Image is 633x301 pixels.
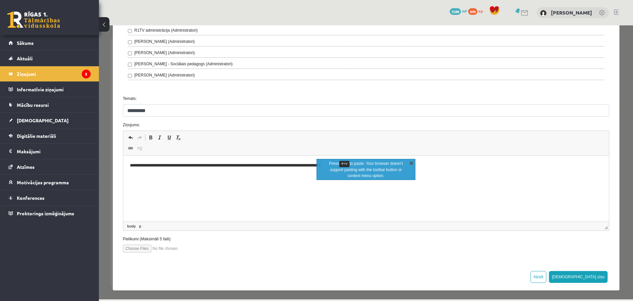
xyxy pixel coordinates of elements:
[9,175,91,190] a: Motivācijas programma
[478,8,483,14] span: xp
[19,70,515,76] label: Temats:
[36,108,45,116] a: Redo (⌘+Y)
[240,135,251,141] kbd: Command+V
[39,198,44,204] a: p element
[17,210,74,216] span: Proktoringa izmēģinājums
[17,66,91,81] legend: Ziņojumi
[36,47,96,53] label: [PERSON_NAME] (Administratori)
[9,82,91,97] a: Informatīvie ziņojumi
[17,164,35,170] span: Atzīmes
[24,130,510,196] iframe: Rich Text Editor, wiswyg-editor-47433835029400-1760444558-440
[450,8,467,14] a: 3588 mP
[17,55,33,61] span: Aktuāli
[36,13,96,19] label: [PERSON_NAME] (Administratori)
[17,40,34,46] span: Sākums
[36,119,45,127] a: Unlink
[82,70,91,78] i: 5
[9,35,91,50] a: Sākums
[309,134,316,141] a: Close
[505,200,509,204] span: Drag to resize
[468,8,486,14] a: 449 xp
[9,144,91,159] a: Maksājumi
[9,206,91,221] a: Proktoringa izmēģinājums
[17,144,91,159] legend: Maksājumi
[19,97,515,103] label: Ziņojums:
[450,8,461,15] span: 3588
[36,36,134,42] label: [PERSON_NAME] - Sociālais pedagogs (Administratori)
[450,246,509,257] button: [DEMOGRAPHIC_DATA] ziņu
[56,108,66,116] a: Italic (⌘+I)
[17,179,69,185] span: Motivācijas programma
[551,9,592,16] a: [PERSON_NAME]
[7,12,60,28] a: Rīgas 1. Tālmācības vidusskola
[468,8,477,15] span: 449
[9,51,91,66] a: Aktuāli
[9,190,91,205] a: Konferences
[9,113,91,128] a: [DEMOGRAPHIC_DATA]
[27,198,38,204] a: body element
[432,246,447,257] button: Atcelt
[462,8,467,14] span: mP
[36,24,96,30] label: [PERSON_NAME] (Administratori)
[17,102,49,108] span: Mācību resursi
[47,108,56,116] a: Bold (⌘+B)
[19,211,515,217] label: Pielikumi (Maksimāli 5 faili):
[9,159,91,174] a: Atzīmes
[9,97,91,112] a: Mācību resursi
[36,2,99,8] label: R1TV administrācija (Administratori)
[17,82,91,97] legend: Informatīvie ziņojumi
[17,133,56,139] span: Digitālie materiāli
[9,66,91,81] a: Ziņojumi5
[17,195,45,201] span: Konferences
[27,108,36,116] a: Undo (⌘+Z)
[540,10,547,16] img: Emīls Lasis
[218,134,316,155] div: info
[17,117,69,123] span: [DEMOGRAPHIC_DATA]
[226,135,309,153] p: Press to paste. Your browser doesn‘t support pasting with the toolbar button or context menu option.
[9,128,91,143] a: Digitālie materiāli
[66,108,75,116] a: Underline (⌘+U)
[27,119,36,127] a: Link (⌘+K)
[75,108,84,116] a: Remove Format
